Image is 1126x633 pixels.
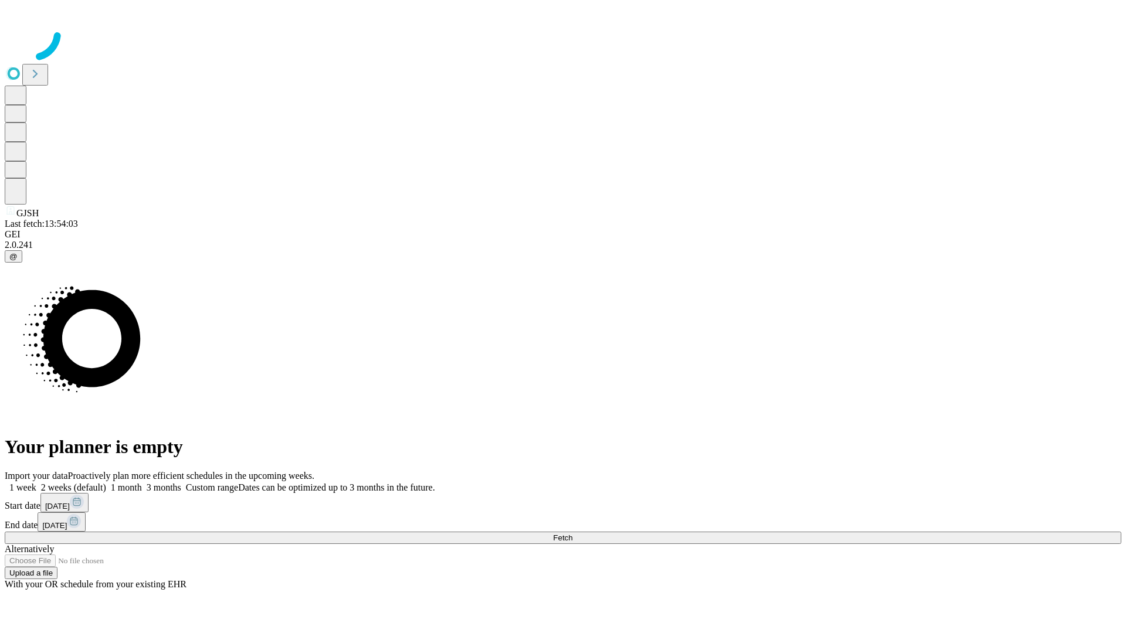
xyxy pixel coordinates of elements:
[16,208,39,218] span: GJSH
[5,471,68,481] span: Import your data
[553,533,572,542] span: Fetch
[238,482,435,492] span: Dates can be optimized up to 3 months in the future.
[38,512,86,532] button: [DATE]
[9,252,18,261] span: @
[5,250,22,263] button: @
[5,532,1121,544] button: Fetch
[41,482,106,492] span: 2 weeks (default)
[5,493,1121,512] div: Start date
[5,240,1121,250] div: 2.0.241
[5,512,1121,532] div: End date
[186,482,238,492] span: Custom range
[111,482,142,492] span: 1 month
[5,436,1121,458] h1: Your planner is empty
[9,482,36,492] span: 1 week
[68,471,314,481] span: Proactively plan more efficient schedules in the upcoming weeks.
[5,579,186,589] span: With your OR schedule from your existing EHR
[5,219,78,229] span: Last fetch: 13:54:03
[5,567,57,579] button: Upload a file
[42,521,67,530] span: [DATE]
[40,493,89,512] button: [DATE]
[5,544,54,554] span: Alternatively
[5,229,1121,240] div: GEI
[45,502,70,511] span: [DATE]
[147,482,181,492] span: 3 months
